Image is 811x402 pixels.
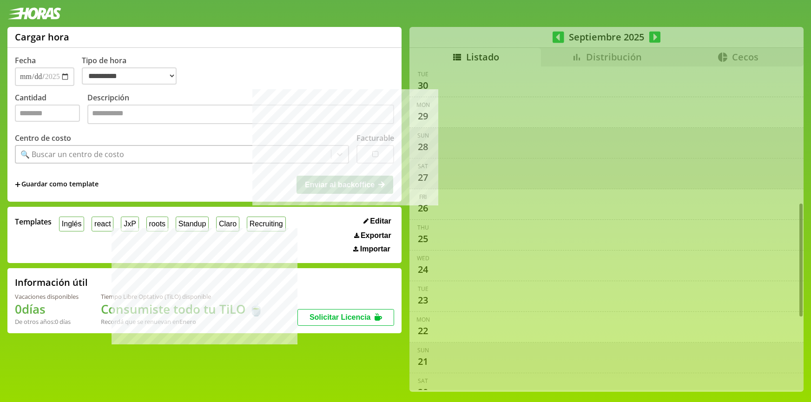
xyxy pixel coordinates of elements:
[247,217,286,231] button: Recruiting
[15,55,36,66] label: Fecha
[15,179,20,190] span: +
[20,149,124,159] div: 🔍 Buscar un centro de costo
[15,179,99,190] span: +Guardar como template
[297,309,394,326] button: Solicitar Licencia
[15,301,79,317] h1: 0 días
[15,317,79,326] div: De otros años: 0 días
[59,217,84,231] button: Inglés
[15,217,52,227] span: Templates
[179,317,196,326] b: Enero
[87,92,394,126] label: Descripción
[15,133,71,143] label: Centro de costo
[101,301,264,317] h1: Consumiste todo tu TiLO 🍵
[176,217,209,231] button: Standup
[310,313,371,321] span: Solicitar Licencia
[101,292,264,301] div: Tiempo Libre Optativo (TiLO) disponible
[216,217,239,231] button: Claro
[370,217,391,225] span: Editar
[82,55,184,86] label: Tipo de hora
[87,105,394,124] textarea: Descripción
[7,7,61,20] img: logotipo
[15,276,88,289] h2: Información útil
[361,217,394,226] button: Editar
[15,292,79,301] div: Vacaciones disponibles
[351,231,394,240] button: Exportar
[146,217,168,231] button: roots
[92,217,113,231] button: react
[15,105,80,122] input: Cantidad
[361,231,391,240] span: Exportar
[15,31,69,43] h1: Cargar hora
[82,67,177,85] select: Tipo de hora
[101,317,264,326] div: Recordá que se renuevan en
[356,133,394,143] label: Facturable
[15,92,87,126] label: Cantidad
[121,217,138,231] button: JxP
[360,245,390,253] span: Importar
